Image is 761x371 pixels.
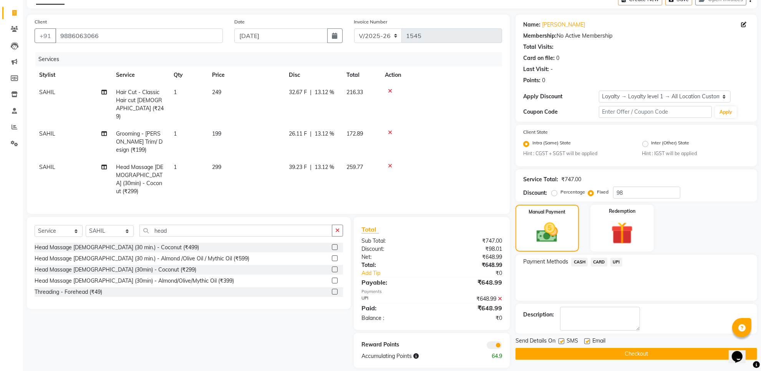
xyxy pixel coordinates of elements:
[610,258,622,267] span: UPI
[523,108,599,116] div: Coupon Code
[356,295,432,303] div: UPI
[561,176,581,184] div: ₹747.00
[516,337,555,346] span: Send Details On
[342,66,380,84] th: Total
[432,303,508,313] div: ₹648.99
[523,54,555,62] div: Card on file:
[212,89,221,96] span: 249
[597,189,608,195] label: Fixed
[530,220,564,245] img: _cash.svg
[139,225,332,237] input: Search or Scan
[523,176,558,184] div: Service Total:
[432,245,508,253] div: ₹98.01
[523,93,599,101] div: Apply Discount
[523,32,749,40] div: No Active Membership
[55,28,223,43] input: Search by Name/Mobile/Email/Code
[556,54,559,62] div: 0
[315,88,334,96] span: 13.12 %
[356,352,470,360] div: Accumulating Points
[207,66,284,84] th: Price
[289,130,307,138] span: 26.11 F
[169,66,207,84] th: Qty
[356,303,432,313] div: Paid:
[356,253,432,261] div: Net:
[35,18,47,25] label: Client
[729,340,753,363] iframe: chat widget
[35,28,56,43] button: +91
[39,89,55,96] span: SAHIL
[356,237,432,245] div: Sub Total:
[523,150,630,157] small: Hint : CGST + SGST will be applied
[174,130,177,137] span: 1
[529,209,566,215] label: Manual Payment
[35,255,249,263] div: Head Massage [DEMOGRAPHIC_DATA] (30 min.) - Almond /Olive Oil / Mythic Oil (₹599)
[116,164,163,195] span: Head Massage [DEMOGRAPHIC_DATA] (30min) - Coconut (₹299)
[111,66,169,84] th: Service
[356,261,432,269] div: Total:
[212,164,221,171] span: 299
[35,288,102,296] div: Threading - Forehead (₹49)
[380,66,502,84] th: Action
[310,88,312,96] span: |
[591,258,607,267] span: CARD
[523,65,549,73] div: Last Visit:
[432,314,508,322] div: ₹0
[470,352,508,360] div: 64.9
[174,89,177,96] span: 1
[39,130,55,137] span: SAHIL
[116,130,162,153] span: Grooming - [PERSON_NAME] Trim/ Design (₹199)
[361,225,379,234] span: Total
[523,21,540,29] div: Name:
[347,164,363,171] span: 259.77
[356,269,444,277] a: Add Tip
[444,269,508,277] div: ₹0
[523,32,557,40] div: Membership:
[354,18,388,25] label: Invoice Number
[315,130,334,138] span: 13.12 %
[35,52,508,66] div: Services
[356,341,432,349] div: Reward Points
[532,139,571,149] label: Intra (Same) State
[432,237,508,245] div: ₹747.00
[35,66,111,84] th: Stylist
[310,130,312,138] span: |
[356,278,432,287] div: Payable:
[523,43,554,51] div: Total Visits:
[315,163,334,171] span: 13.12 %
[35,277,234,285] div: Head Massage [DEMOGRAPHIC_DATA] (30min) - Almond/Olive/Mythic Oil (₹399)
[212,130,221,137] span: 199
[523,76,540,84] div: Points:
[592,337,605,346] span: Email
[432,278,508,287] div: ₹648.99
[174,164,177,171] span: 1
[432,295,508,303] div: ₹648.99
[652,139,690,149] label: Inter (Other) State
[234,18,245,25] label: Date
[310,163,312,171] span: |
[571,258,588,267] span: CASH
[560,189,585,195] label: Percentage
[550,65,553,73] div: -
[347,130,363,137] span: 172.89
[432,253,508,261] div: ₹648.99
[289,163,307,171] span: 39.23 F
[523,311,554,319] div: Description:
[542,76,545,84] div: 0
[642,150,749,157] small: Hint : IGST will be applied
[289,88,307,96] span: 32.67 F
[516,348,757,360] button: Checkout
[347,89,363,96] span: 216.33
[432,261,508,269] div: ₹648.99
[542,21,585,29] a: [PERSON_NAME]
[523,258,568,266] span: Payment Methods
[599,106,712,118] input: Enter Offer / Coupon Code
[116,89,164,120] span: Hair Cut - Classic Hair cut [DEMOGRAPHIC_DATA] (₹249)
[35,243,199,252] div: Head Massage [DEMOGRAPHIC_DATA] (30 min.) - Coconut (₹499)
[523,129,548,136] label: Client State
[356,314,432,322] div: Balance :
[35,266,196,274] div: Head Massage [DEMOGRAPHIC_DATA] (30min) - Coconut (₹299)
[609,208,635,215] label: Redemption
[356,245,432,253] div: Discount:
[39,164,55,171] span: SAHIL
[715,106,737,118] button: Apply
